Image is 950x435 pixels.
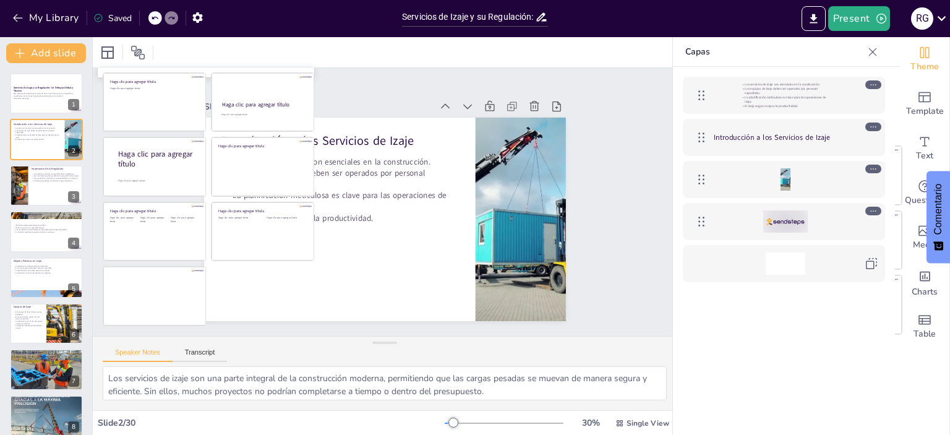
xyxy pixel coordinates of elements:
p: La planificación meticulosa es clave para las operaciones de izaje. [222,190,457,212]
div: Los servicios de izaje son esenciales en la construcción.Los equipos de izaje deben ser operados ... [683,77,885,114]
p: La selección del equipo adecuado es crucial. [14,325,43,329]
div: 6 [68,329,79,340]
div: Slide 2 / 30 [98,417,445,429]
span: Single View [627,418,669,428]
div: Add charts and graphs [900,260,949,304]
p: Mejores Prácticas en Izaje [14,259,79,262]
p: La capacitación del personal es fundamental. [14,265,79,267]
font: La planificación meticulosa es clave para las operaciones de izaje. [745,95,826,104]
p: La certificación valida las competencias de los operadores. [14,356,79,358]
div: Add a table [900,304,949,349]
font: Haga clic para agregar título [110,79,156,84]
div: https://cdn.sendsteps.com/images/logo/sendsteps_logo_white.pnghttps://cdn.sendsteps.com/images/lo... [683,203,885,240]
button: Add slide [6,43,86,63]
button: Transcript [173,348,228,362]
div: 8 [68,421,79,433]
button: My Library [9,8,84,28]
div: https://cdn.sendsteps.com/images/slides/2025_02_09_10_50-Q0bVx71NB4jnoS1e.webp [683,161,885,198]
div: Add images, graphics, shapes or video [900,215,949,260]
p: Involucrar al personal en la evaluación es beneficioso. [14,407,79,409]
button: Comentarios - Mostrar encuesta [926,171,950,264]
font: Haga clic para agregar título [222,101,290,108]
p: Los equipos de izaje incluyen grúas y polipastos. [14,311,43,316]
p: La evaluación de riesgos identifica peligros potenciales. [14,400,79,402]
p: La evaluación continua de prácticas es necesaria. [14,272,79,274]
p: Las medidas de control son esenciales para la seguridad. [14,402,79,404]
p: Las normativas ayudan a mantener la integridad de las cargas. [32,175,79,178]
span: Theme [910,60,939,74]
font: Comentario [933,184,943,235]
font: Haga clic para agregar texto [110,216,134,223]
button: Speaker Notes [103,348,173,362]
p: Esta presentación aborda los servicios de izaje a nivel internacional, su legislación y regulacio... [14,93,79,97]
p: Las regulaciones fomentan la responsabilidad en la industria. [32,177,79,179]
button: Present [828,6,890,31]
span: Text [916,149,933,163]
p: OSHA se centra en la seguridad laboral. [14,226,79,229]
div: 2 [68,145,79,157]
p: Los equipos de izaje deben ser operados por personal capacitado. [14,129,61,134]
div: Slide 2 [204,101,432,113]
div: 30 % [576,417,606,429]
font: Introducción a los Servicios de Izaje [714,132,830,142]
div: 3 [68,191,79,202]
div: 1 [10,73,83,114]
p: El izaje seguro mejora la productividad. [222,212,457,223]
p: Los equipos de izaje deben ser operados por personal capacitado. [222,168,457,190]
font: Haga clic para agregar título [218,144,264,149]
font: Haga clic para agregar cuerpo [118,179,145,183]
font: Haga clic para agregar texto [221,113,247,116]
p: Las normativas internacionales son esenciales para la operación global. [14,229,79,231]
div: 1 [68,99,79,110]
div: Add text boxes [900,126,949,171]
span: Media [913,238,937,252]
p: Generated with [URL] [14,97,79,100]
div: Saved [93,12,132,24]
div: 7 [68,376,79,387]
div: 5 [10,257,83,298]
font: Haga clic para agregar texto [140,216,165,223]
button: Export to PowerPoint [802,6,826,31]
p: Evaluación de Riesgos [14,397,79,400]
span: Position [131,45,145,60]
strong: Servicios de Izaje y su Regulación: Un Enfoque Global y Técnico [14,86,73,93]
font: Haga clic para agregar texto [110,87,140,90]
p: La planificación meticulosa es clave para las operaciones de izaje. [14,134,61,138]
font: Los servicios de izaje son esenciales en la construcción. [745,82,819,87]
font: Capas [685,46,710,58]
p: La capacitación del personal es esencial para la seguridad. [14,353,79,356]
div: 7 [10,349,83,390]
p: La falta de regulación aumenta los riesgos operativos. [32,179,79,182]
p: Introducción a los Servicios de Izaje [14,122,61,126]
textarea: Los servicios de izaje son una parte integral de la construcción moderna, permitiendo que las car... [103,366,667,400]
span: Charts [912,285,938,299]
p: Capacitación y Certificación [14,351,79,355]
div: Change the overall theme [900,37,949,82]
p: ISO 9001 establece estándares de calidad. [14,225,79,227]
div: R G [911,7,933,30]
font: Haga clic para agregar título [118,149,193,170]
span: Questions [905,194,945,207]
p: Los programas de capacitación deben ser continuos. [14,360,79,363]
div: 3 [10,165,83,206]
p: La planificación meticulosa previene accidentes. [14,269,79,272]
font: Haga clic para agregar título [110,208,156,213]
p: Los servicios de izaje son esenciales en la construcción. [222,156,457,167]
p: Equipos de Izaje [14,305,43,309]
p: El mantenimiento regular es vital para la seguridad. [14,316,43,320]
div: Introducción a los Servicios de Izaje [683,119,885,156]
div: 4 [10,211,83,252]
font: Los equipos de izaje deben ser operados por personal capacitado. [745,87,818,95]
p: El izaje seguro mejora la productividad. [14,138,61,140]
font: Haga clic para agregar texto [267,216,297,219]
div: Add ready made slides [900,82,949,126]
p: Normativas Internacionales [14,213,79,217]
div: Layout [98,43,118,62]
div: 6 [10,303,83,344]
p: La falta de cumplimiento puede resultar en sanciones. [14,231,79,234]
div: 4 [68,238,79,249]
p: La regulación garantiza la seguridad de los trabajadores. [32,173,79,175]
input: Insert title [402,8,535,26]
button: R G [911,6,933,31]
font: Haga clic para agregar título [218,208,264,213]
